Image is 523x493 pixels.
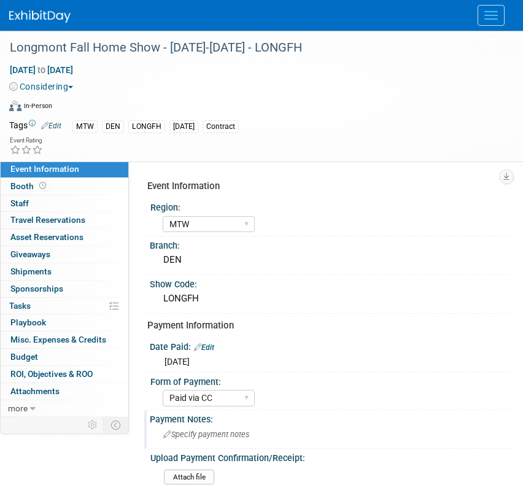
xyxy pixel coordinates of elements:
[102,120,124,133] div: DEN
[150,373,508,388] div: Form of Payment:
[8,403,28,413] span: more
[9,99,508,117] div: Event Format
[1,161,128,177] a: Event Information
[128,120,165,133] div: LONGFH
[150,275,514,290] div: Show Code:
[1,195,128,212] a: Staff
[23,101,52,111] div: In-Person
[203,120,239,133] div: Contract
[9,101,21,111] img: Format-Inperson.png
[104,417,129,433] td: Toggle Event Tabs
[10,369,93,379] span: ROI, Objectives & ROO
[1,366,128,382] a: ROI, Objectives & ROO
[37,181,48,190] span: Booth not reserved yet
[1,298,128,314] a: Tasks
[10,198,29,208] span: Staff
[9,64,74,76] span: [DATE] [DATE]
[10,266,52,276] span: Shipments
[9,10,71,23] img: ExhibitDay
[1,332,128,348] a: Misc. Expenses & Credits
[6,37,498,59] div: Longmont Fall Home Show - [DATE]-[DATE] - LONGFH
[41,122,61,130] a: Edit
[163,430,249,439] span: Specify payment notes
[9,119,61,133] td: Tags
[159,289,505,308] div: LONGFH
[72,120,98,133] div: MTW
[1,314,128,331] a: Playbook
[10,335,106,344] span: Misc. Expenses & Credits
[1,178,128,195] a: Booth
[1,229,128,246] a: Asset Reservations
[150,449,508,464] div: Upload Payment Confirmation/Receipt:
[10,164,79,174] span: Event Information
[10,317,46,327] span: Playbook
[10,284,63,293] span: Sponsorships
[9,301,31,311] span: Tasks
[159,250,505,270] div: DEN
[10,215,85,225] span: Travel Reservations
[1,246,128,263] a: Giveaways
[10,386,60,396] span: Attachments
[1,281,128,297] a: Sponsorships
[82,417,104,433] td: Personalize Event Tab Strip
[10,138,43,144] div: Event Rating
[36,65,47,75] span: to
[9,80,78,93] button: Considering
[150,410,514,425] div: Payment Notes:
[1,400,128,417] a: more
[1,263,128,280] a: Shipments
[10,232,83,242] span: Asset Reservations
[1,212,128,228] a: Travel Reservations
[1,383,128,400] a: Attachments
[147,180,505,193] div: Event Information
[10,249,50,259] span: Giveaways
[165,357,190,367] span: [DATE]
[478,5,505,26] button: Menu
[10,352,38,362] span: Budget
[1,349,128,365] a: Budget
[194,343,214,352] a: Edit
[10,181,48,191] span: Booth
[150,198,508,214] div: Region:
[150,338,514,354] div: Date Paid:
[147,319,505,332] div: Payment Information
[169,120,198,133] div: [DATE]
[150,236,514,252] div: Branch:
